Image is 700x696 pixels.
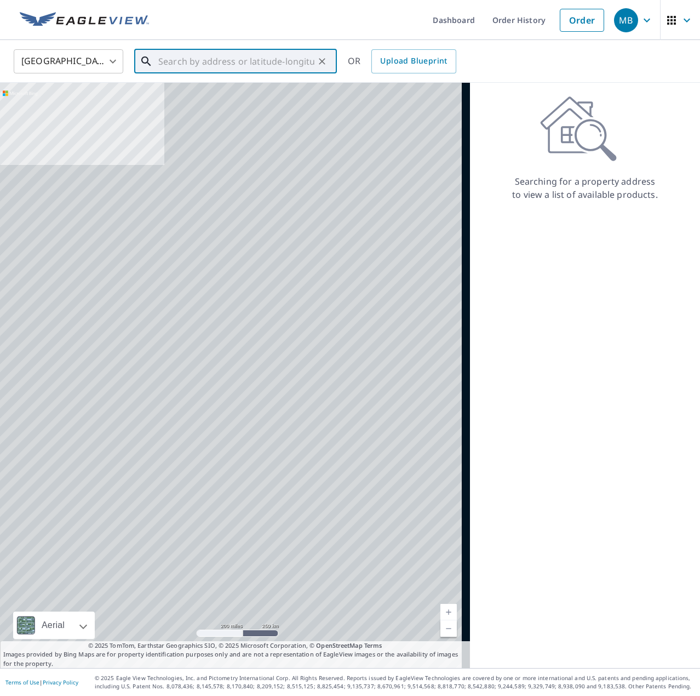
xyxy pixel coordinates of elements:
[43,678,78,686] a: Privacy Policy
[5,679,78,686] p: |
[440,604,457,620] a: Current Level 5, Zoom In
[314,54,330,69] button: Clear
[614,8,638,32] div: MB
[560,9,604,32] a: Order
[512,175,658,201] p: Searching for a property address to view a list of available products.
[371,49,456,73] a: Upload Blueprint
[88,641,382,651] span: © 2025 TomTom, Earthstar Geographics SIO, © 2025 Microsoft Corporation, ©
[440,620,457,637] a: Current Level 5, Zoom Out
[158,46,314,77] input: Search by address or latitude-longitude
[316,641,362,649] a: OpenStreetMap
[38,612,68,639] div: Aerial
[380,54,447,68] span: Upload Blueprint
[95,674,695,691] p: © 2025 Eagle View Technologies, Inc. and Pictometry International Corp. All Rights Reserved. Repo...
[5,678,39,686] a: Terms of Use
[14,46,123,77] div: [GEOGRAPHIC_DATA]
[364,641,382,649] a: Terms
[348,49,456,73] div: OR
[20,12,149,28] img: EV Logo
[13,612,95,639] div: Aerial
